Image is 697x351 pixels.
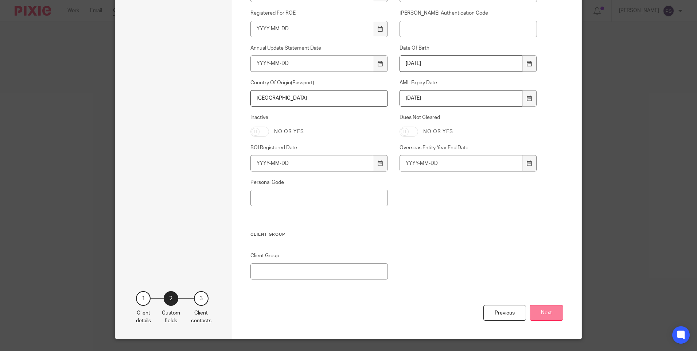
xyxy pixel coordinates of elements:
[250,144,388,151] label: BOI Registered Date
[400,79,537,86] label: AML Expiry Date
[400,155,523,171] input: YYYY-MM-DD
[530,305,563,321] button: Next
[164,291,178,306] div: 2
[136,309,151,324] p: Client details
[194,291,209,306] div: 3
[400,114,537,121] label: Dues Not Cleared
[250,55,374,72] input: YYYY-MM-DD
[423,128,453,135] label: No or yes
[400,45,537,52] label: Date Of Birth
[250,45,388,52] label: Annual Update Statement Date
[191,309,211,324] p: Client contacts
[483,305,526,321] div: Previous
[400,55,523,72] input: Use the arrow keys to pick a date
[250,232,537,238] h3: Client Group
[250,79,388,86] label: Country Of Origin(Passport)
[136,291,151,306] div: 1
[400,144,537,151] label: Overseas Entity Year End Date
[250,114,388,121] label: Inactive
[400,9,537,17] label: [PERSON_NAME] Authentication Code
[162,309,180,324] p: Custom fields
[400,90,523,107] input: Use the arrow keys to pick a date
[250,9,388,17] label: Registered For ROE
[250,252,388,259] label: Client Group
[250,21,374,37] input: YYYY-MM-DD
[250,155,374,171] input: YYYY-MM-DD
[250,179,388,186] label: Personal Code
[274,128,304,135] label: No or yes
